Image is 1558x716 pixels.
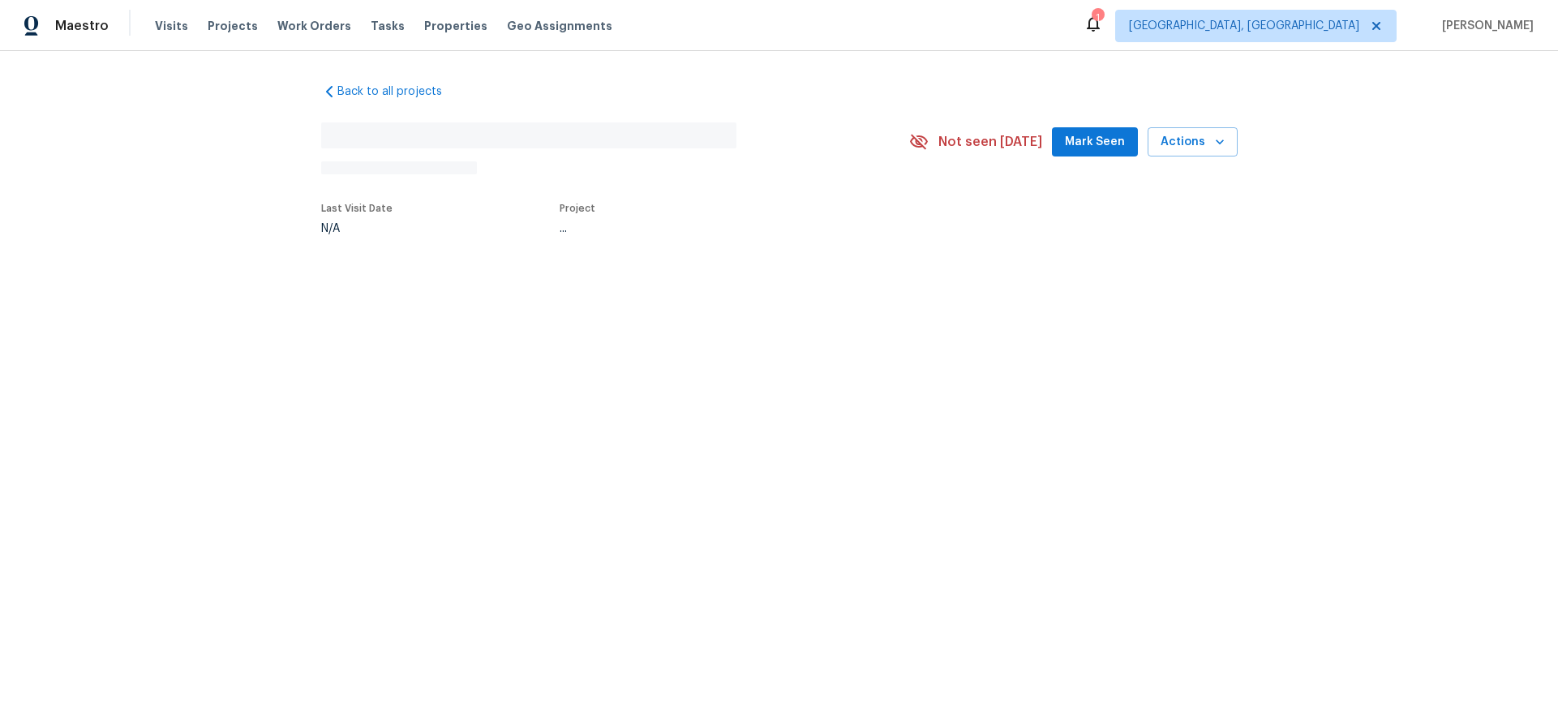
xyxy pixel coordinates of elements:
a: Back to all projects [321,84,477,100]
span: Properties [424,18,487,34]
span: Mark Seen [1065,132,1125,152]
span: Last Visit Date [321,204,393,213]
span: [PERSON_NAME] [1436,18,1534,34]
div: 1 [1092,10,1103,26]
span: Actions [1161,132,1225,152]
span: Visits [155,18,188,34]
span: Project [560,204,595,213]
span: Geo Assignments [507,18,612,34]
span: [GEOGRAPHIC_DATA], [GEOGRAPHIC_DATA] [1129,18,1359,34]
span: Not seen [DATE] [938,134,1042,150]
button: Actions [1148,127,1238,157]
span: Work Orders [277,18,351,34]
div: ... [560,223,871,234]
button: Mark Seen [1052,127,1138,157]
span: Tasks [371,20,405,32]
span: Projects [208,18,258,34]
span: Maestro [55,18,109,34]
div: N/A [321,223,393,234]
